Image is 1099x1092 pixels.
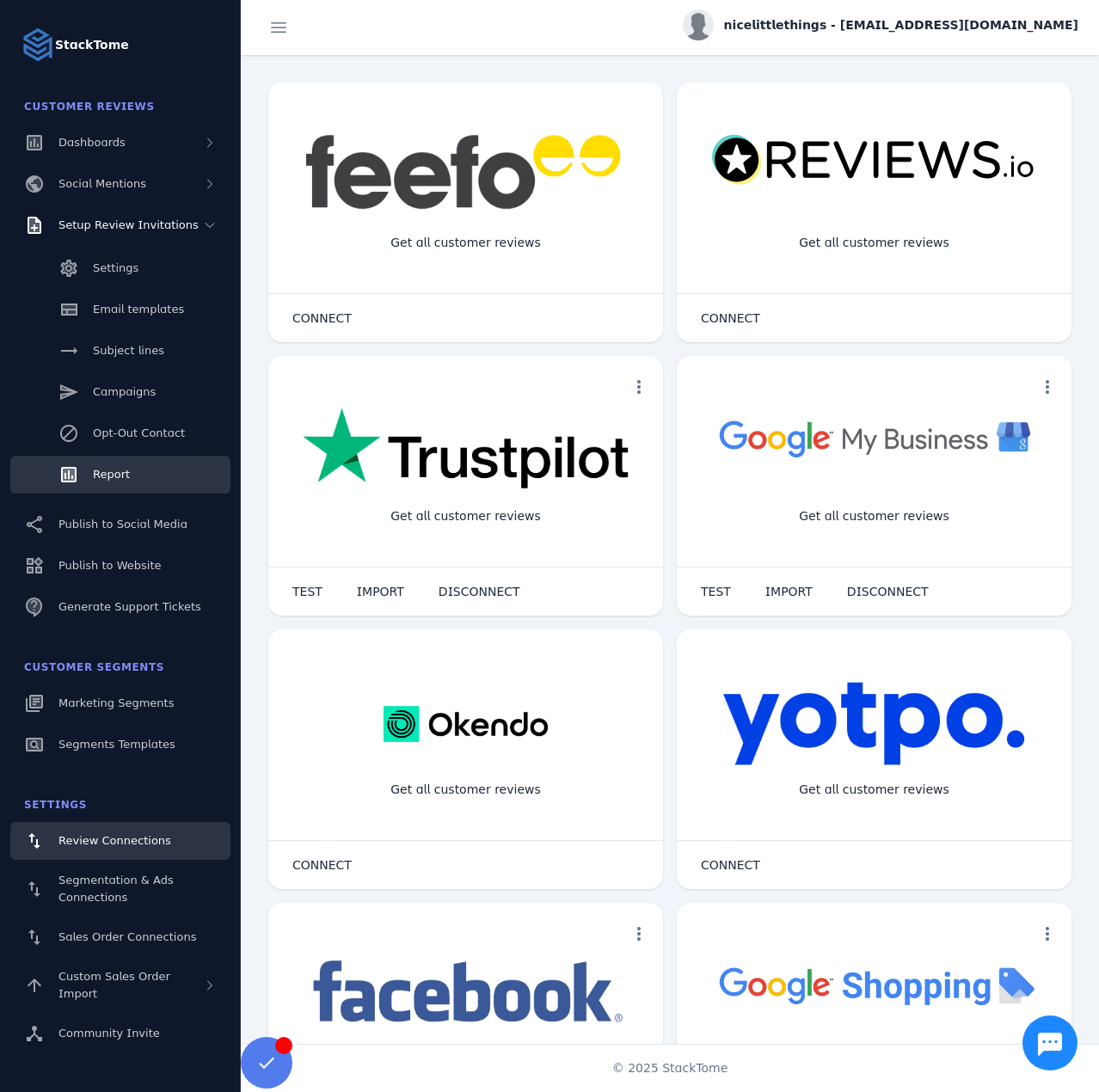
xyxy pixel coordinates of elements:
[58,738,175,751] span: Segments Templates
[765,586,813,598] span: IMPORT
[10,373,230,411] a: Campaigns
[292,312,352,324] span: CONNECT
[58,874,174,904] span: Segmentation & Ads Connections
[93,468,130,481] span: Report
[10,414,230,452] a: Opt-Out Contact
[421,574,537,609] button: DISCONNECT
[10,506,230,543] a: Publish to Social Media
[10,547,230,585] a: Publish to Website
[10,822,230,860] a: Review Connections
[58,518,187,531] span: Publish to Social Media
[93,426,185,439] span: Opt-Out Contact
[10,456,230,494] a: Report
[684,848,777,882] button: CONNECT
[701,586,731,598] span: TEST
[10,332,230,370] a: Subject lines
[10,684,230,722] a: Marketing Segments
[24,661,164,673] span: Customer Segments
[93,261,138,274] span: Settings
[724,16,1078,34] span: nicelittlethings - [EMAIL_ADDRESS][DOMAIN_NAME]
[10,291,230,328] a: Email templates
[711,408,1037,469] img: googlebusiness.png
[612,1059,728,1077] span: © 2025 StackTome
[275,848,369,882] button: CONNECT
[58,600,201,613] span: Generate Support Tickets
[785,220,963,266] div: Get all customer reviews
[58,218,199,231] span: Setup Review Invitations
[439,586,520,598] span: DISCONNECT
[10,726,230,764] a: Segments Templates
[58,834,171,847] span: Review Connections
[58,1027,160,1040] span: Community Invite
[384,681,548,767] img: okendo.webp
[10,1015,230,1052] a: Community Invite
[1030,917,1065,951] button: more
[303,408,629,492] img: trustpilot.png
[58,559,161,572] span: Publish to Website
[58,136,126,149] span: Dashboards
[55,36,129,54] strong: StackTome
[93,303,184,316] span: Email templates
[58,970,170,1000] span: Custom Sales Order Import
[711,134,1037,187] img: reviewsio.svg
[830,574,946,609] button: DISCONNECT
[93,385,156,398] span: Campaigns
[58,930,196,943] span: Sales Order Connections
[683,9,714,40] img: profile.jpg
[377,220,555,266] div: Get all customer reviews
[622,917,656,951] button: more
[847,586,929,598] span: DISCONNECT
[303,954,629,1031] img: facebook.png
[58,696,174,709] span: Marketing Segments
[1030,370,1065,404] button: more
[10,249,230,287] a: Settings
[340,574,421,609] button: IMPORT
[785,767,963,813] div: Get all customer reviews
[292,586,322,598] span: TEST
[58,177,146,190] span: Social Mentions
[93,344,164,357] span: Subject lines
[357,586,404,598] span: IMPORT
[772,1040,975,1086] div: Import Products from Google
[684,301,777,335] button: CONNECT
[275,574,340,609] button: TEST
[292,859,352,871] span: CONNECT
[748,574,830,609] button: IMPORT
[275,301,369,335] button: CONNECT
[684,574,748,609] button: TEST
[24,101,155,113] span: Customer Reviews
[24,799,87,811] span: Settings
[10,588,230,626] a: Generate Support Tickets
[21,28,55,62] img: Logo image
[701,859,760,871] span: CONNECT
[722,681,1026,767] img: yotpo.png
[701,312,760,324] span: CONNECT
[711,954,1037,1015] img: googleshopping.png
[377,767,555,813] div: Get all customer reviews
[785,494,963,539] div: Get all customer reviews
[303,134,629,210] img: feefo.png
[10,918,230,956] a: Sales Order Connections
[377,494,555,539] div: Get all customer reviews
[622,370,656,404] button: more
[10,863,230,915] a: Segmentation & Ads Connections
[683,9,1078,40] button: nicelittlethings - [EMAIL_ADDRESS][DOMAIN_NAME]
